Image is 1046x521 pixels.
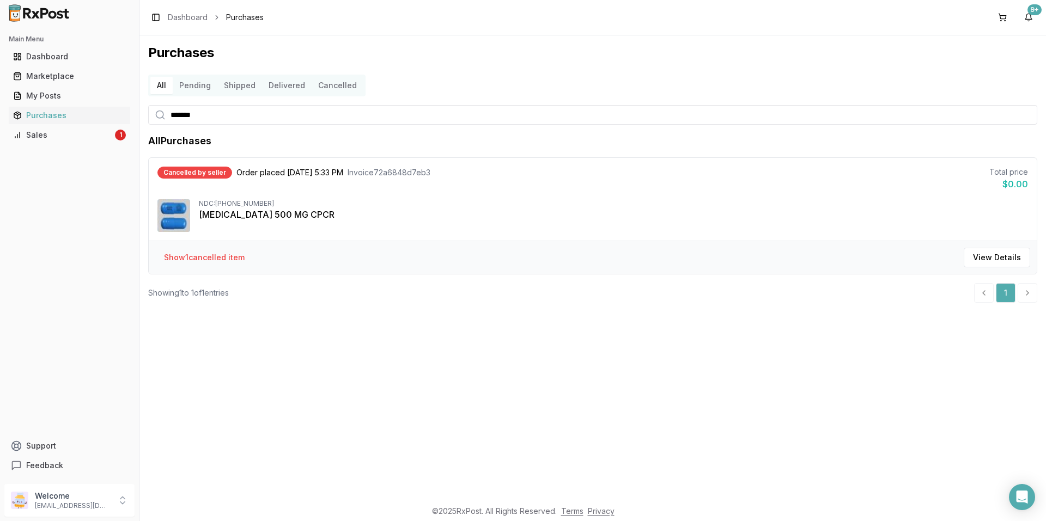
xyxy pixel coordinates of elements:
span: Purchases [226,12,264,23]
nav: pagination [974,283,1037,303]
button: Purchases [4,107,135,124]
div: [MEDICAL_DATA] 500 MG CPCR [199,208,1028,221]
button: Show1cancelled item [155,248,253,267]
div: $0.00 [989,177,1028,191]
a: My Posts [9,86,130,106]
div: Showing 1 to 1 of 1 entries [148,287,229,298]
h2: Main Menu [9,35,130,44]
div: Purchases [13,110,126,121]
a: Purchases [9,106,130,125]
button: Pending [173,77,217,94]
button: View Details [964,248,1030,267]
button: Delivered [262,77,312,94]
button: Support [4,436,135,456]
a: Marketplace [9,66,130,86]
button: All [150,77,173,94]
img: User avatar [11,492,28,509]
div: Marketplace [13,71,126,82]
span: Feedback [26,460,63,471]
div: Total price [989,167,1028,177]
span: Invoice 72a6848d7eb3 [348,167,430,178]
div: NDC: [PHONE_NUMBER] [199,199,1028,208]
button: Sales1 [4,126,135,144]
img: Pentasa 500 MG CPCR [157,199,190,232]
button: Feedback [4,456,135,475]
a: Dashboard [168,12,208,23]
a: 1 [996,283,1015,303]
div: My Posts [13,90,126,101]
p: [EMAIL_ADDRESS][DOMAIN_NAME] [35,501,111,510]
h1: Purchases [148,44,1037,62]
div: Dashboard [13,51,126,62]
div: 1 [115,130,126,140]
button: Marketplace [4,68,135,85]
button: My Posts [4,87,135,105]
div: Sales [13,130,113,140]
button: Shipped [217,77,262,94]
a: Privacy [588,506,615,516]
button: 9+ [1020,9,1037,26]
a: Terms [561,506,583,516]
p: Welcome [35,491,111,501]
button: Cancelled [312,77,363,94]
div: Cancelled by seller [157,167,232,179]
nav: breadcrumb [168,12,264,23]
span: Order placed [DATE] 5:33 PM [236,167,343,178]
h1: All Purchases [148,133,211,149]
div: 9+ [1027,4,1042,15]
div: Open Intercom Messenger [1009,484,1035,510]
a: Dashboard [9,47,130,66]
img: RxPost Logo [4,4,74,22]
button: Dashboard [4,48,135,65]
a: Sales1 [9,125,130,145]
